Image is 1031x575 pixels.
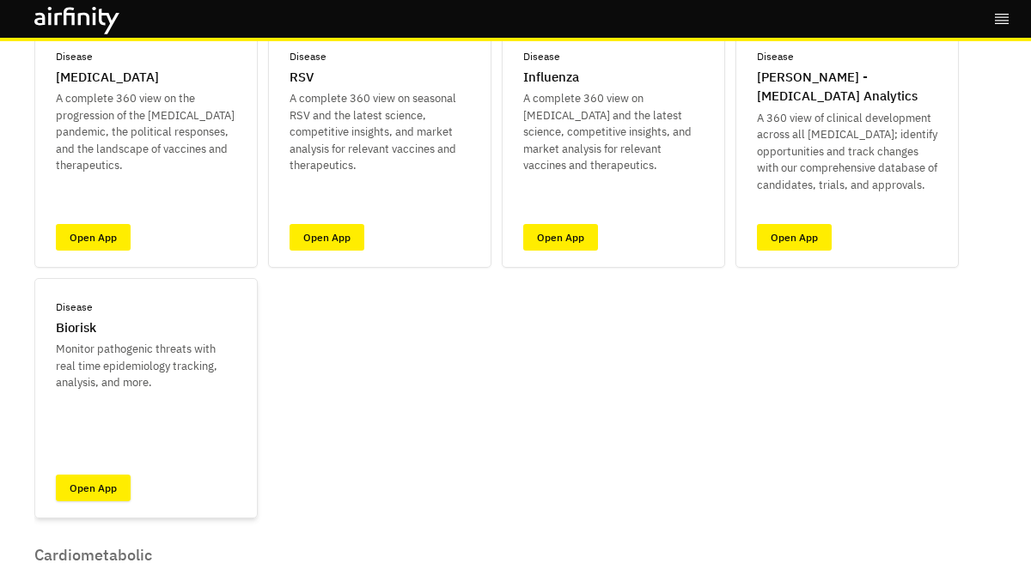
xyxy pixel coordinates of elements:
a: Open App [523,224,598,251]
a: Open App [290,224,364,251]
p: Disease [757,49,794,64]
p: Biorisk [56,318,96,338]
a: Open App [56,475,131,501]
p: Cardiometabolic [34,546,491,565]
p: Monitor pathogenic threats with real time epidemiology tracking, analysis, and more. [56,341,236,391]
a: Open App [757,224,832,251]
p: A complete 360 view on [MEDICAL_DATA] and the latest science, competitive insights, and market an... [523,90,704,174]
p: Disease [290,49,326,64]
p: RSV [290,68,314,88]
p: Disease [56,300,93,315]
a: Open App [56,224,131,251]
p: A 360 view of clinical development across all [MEDICAL_DATA]; identify opportunities and track ch... [757,110,937,194]
p: [PERSON_NAME] - [MEDICAL_DATA] Analytics [757,68,937,106]
p: A complete 360 view on the progression of the [MEDICAL_DATA] pandemic, the political responses, a... [56,90,236,174]
p: [MEDICAL_DATA] [56,68,159,88]
p: Disease [56,49,93,64]
p: A complete 360 view on seasonal RSV and the latest science, competitive insights, and market anal... [290,90,470,174]
p: Disease [523,49,560,64]
p: Influenza [523,68,579,88]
